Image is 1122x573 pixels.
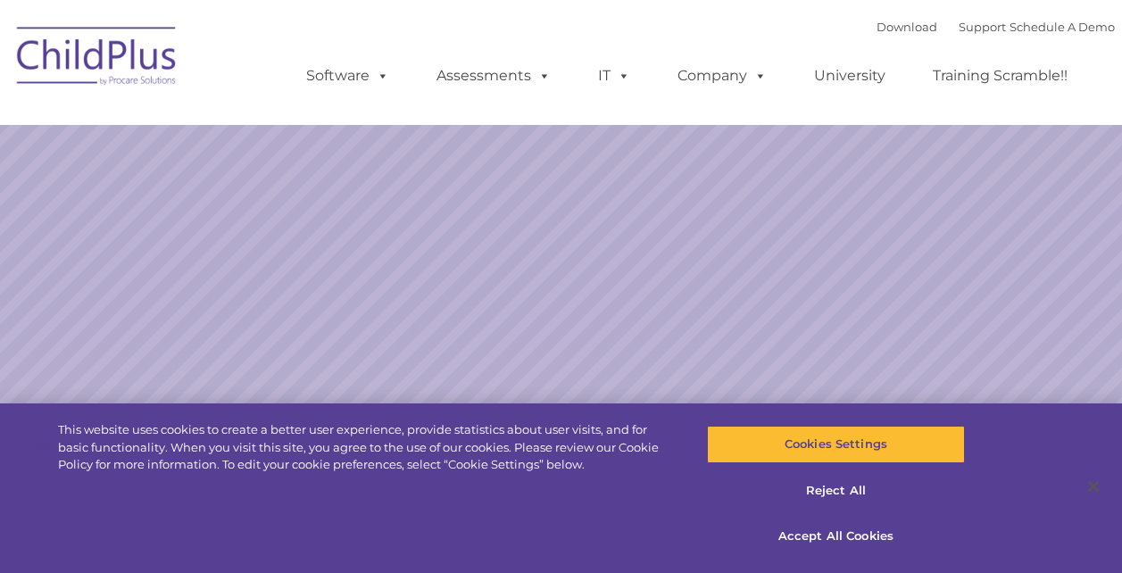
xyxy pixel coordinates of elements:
[580,58,648,94] a: IT
[707,472,965,510] button: Reject All
[1074,467,1113,506] button: Close
[8,14,187,104] img: ChildPlus by Procare Solutions
[707,426,965,463] button: Cookies Settings
[660,58,785,94] a: Company
[1010,20,1115,34] a: Schedule A Demo
[959,20,1006,34] a: Support
[796,58,903,94] a: University
[915,58,1085,94] a: Training Scramble!!
[877,20,937,34] a: Download
[419,58,569,94] a: Assessments
[288,58,407,94] a: Software
[707,518,965,555] button: Accept All Cookies
[58,421,673,474] div: This website uses cookies to create a better user experience, provide statistics about user visit...
[877,20,1115,34] font: |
